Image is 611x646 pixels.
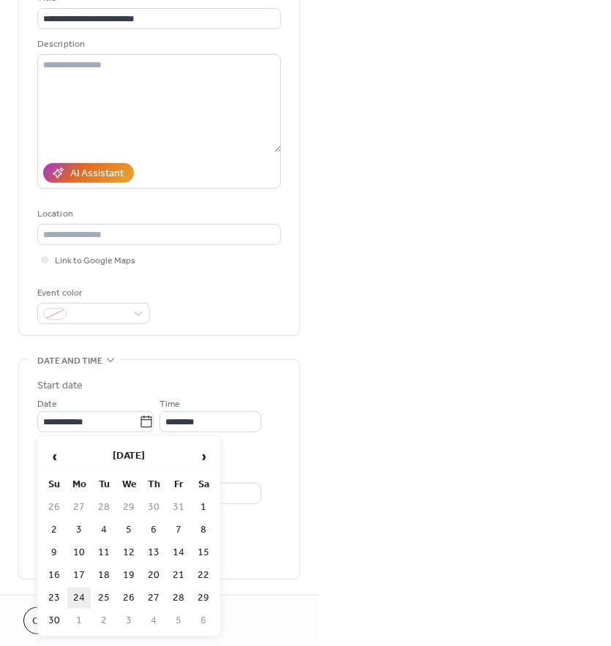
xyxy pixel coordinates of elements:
[117,542,140,563] td: 12
[70,167,124,182] div: AI Assistant
[142,587,165,609] td: 27
[117,565,140,586] td: 19
[192,442,214,471] span: ›
[42,519,66,541] td: 2
[192,610,215,631] td: 6
[92,565,116,586] td: 18
[167,542,190,563] td: 14
[142,497,165,518] td: 30
[37,353,102,369] span: Date and time
[92,587,116,609] td: 25
[192,519,215,541] td: 8
[167,587,190,609] td: 28
[117,610,140,631] td: 3
[167,519,190,541] td: 7
[117,587,140,609] td: 26
[23,607,80,634] button: Cancel
[142,610,165,631] td: 4
[67,441,190,473] th: [DATE]
[67,565,91,586] td: 17
[37,378,83,394] div: Start date
[167,474,190,495] th: Fr
[42,474,66,495] th: Su
[67,497,91,518] td: 27
[42,565,66,586] td: 16
[43,163,134,183] button: AI Assistant
[55,254,135,269] span: Link to Google Maps
[92,610,116,631] td: 2
[67,542,91,563] td: 10
[192,474,215,495] th: Sa
[67,474,91,495] th: Mo
[92,519,116,541] td: 4
[42,497,66,518] td: 26
[92,497,116,518] td: 28
[32,615,71,630] span: Cancel
[117,474,140,495] th: We
[37,206,278,222] div: Location
[142,542,165,563] td: 13
[192,565,215,586] td: 22
[117,519,140,541] td: 5
[192,497,215,518] td: 1
[37,285,147,301] div: Event color
[37,397,57,413] span: Date
[37,37,278,52] div: Description
[43,442,65,471] span: ‹
[92,474,116,495] th: Tu
[160,397,180,413] span: Time
[67,610,91,631] td: 1
[142,519,165,541] td: 6
[42,542,66,563] td: 9
[67,519,91,541] td: 3
[192,542,215,563] td: 15
[42,610,66,631] td: 30
[142,474,165,495] th: Th
[142,565,165,586] td: 20
[117,497,140,518] td: 29
[67,587,91,609] td: 24
[167,565,190,586] td: 21
[42,587,66,609] td: 23
[92,542,116,563] td: 11
[192,587,215,609] td: 29
[167,497,190,518] td: 31
[167,610,190,631] td: 5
